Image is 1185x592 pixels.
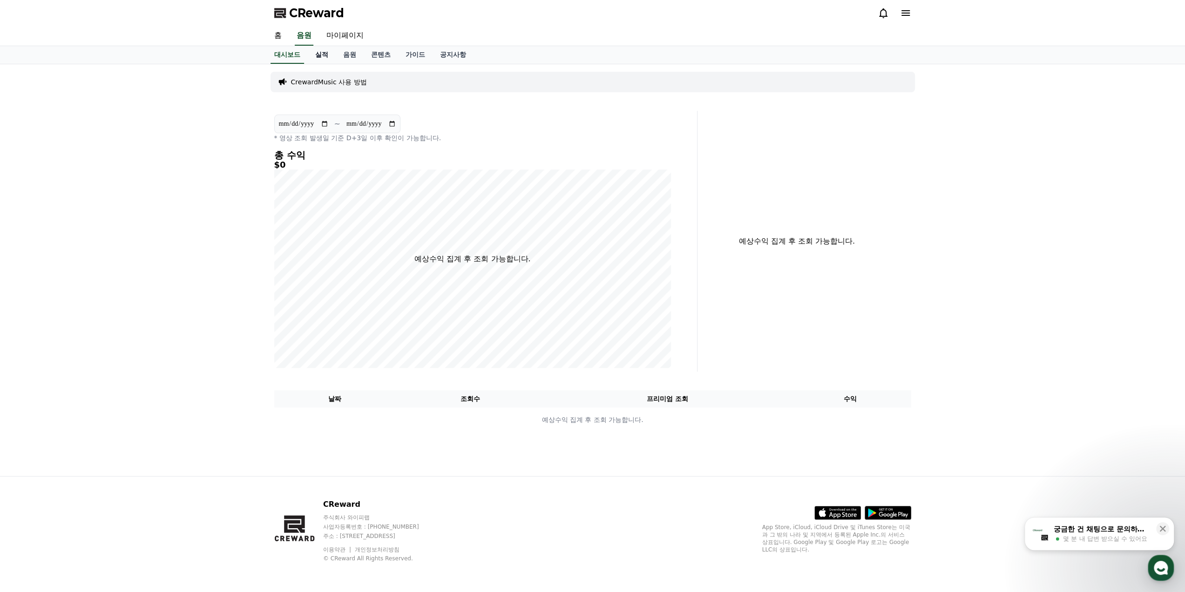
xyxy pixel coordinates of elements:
a: 대화 [61,295,120,319]
a: CReward [274,6,344,20]
span: 대화 [85,310,96,317]
p: 사업자등록번호 : [PHONE_NUMBER] [323,523,437,531]
p: ~ [334,118,340,129]
a: 음원 [295,26,313,46]
p: 주소 : [STREET_ADDRESS] [323,532,437,540]
a: 이용약관 [323,546,352,553]
th: 프리미엄 조회 [545,390,790,408]
p: 예상수익 집계 후 조회 가능합니다. [414,253,530,265]
a: 실적 [308,46,336,64]
a: 홈 [267,26,289,46]
p: © CReward All Rights Reserved. [323,555,437,562]
span: 홈 [29,309,35,317]
a: 공지사항 [433,46,474,64]
p: 예상수익 집계 후 조회 가능합니다. [705,236,889,247]
span: CReward [289,6,344,20]
th: 날짜 [274,390,396,408]
a: 대시보드 [271,46,304,64]
span: 설정 [144,309,155,317]
a: 개인정보처리방침 [355,546,400,553]
p: CReward [323,499,437,510]
a: CrewardMusic 사용 방법 [291,77,367,87]
th: 조회수 [395,390,545,408]
p: * 영상 조회 발생일 기준 D+3일 이후 확인이 가능합니다. [274,133,671,143]
p: 예상수익 집계 후 조회 가능합니다. [275,415,911,425]
th: 수익 [790,390,911,408]
a: 가이드 [398,46,433,64]
h5: $0 [274,160,671,170]
a: 홈 [3,295,61,319]
a: 마이페이지 [319,26,371,46]
a: 음원 [336,46,364,64]
h4: 총 수익 [274,150,671,160]
p: App Store, iCloud, iCloud Drive 및 iTunes Store는 미국과 그 밖의 나라 및 지역에서 등록된 Apple Inc.의 서비스 상표입니다. Goo... [762,524,911,553]
p: 주식회사 와이피랩 [323,514,437,521]
a: 설정 [120,295,179,319]
a: 콘텐츠 [364,46,398,64]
